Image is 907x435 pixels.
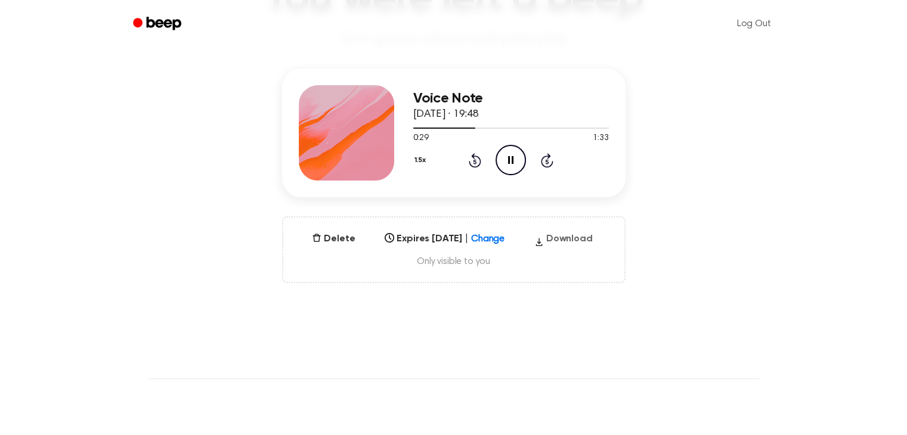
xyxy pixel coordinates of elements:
a: Log Out [725,10,783,38]
button: Download [530,232,598,251]
button: 1.5x [413,150,431,170]
span: Only visible to you [298,256,610,268]
a: Beep [125,13,192,36]
button: Delete [307,232,360,246]
span: 1:33 [593,132,608,145]
span: [DATE] · 19:48 [413,109,479,120]
span: 0:29 [413,132,429,145]
h3: Voice Note [413,91,609,107]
